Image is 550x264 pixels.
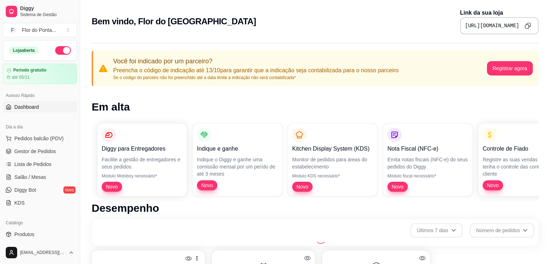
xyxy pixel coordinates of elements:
[470,223,534,238] button: Número de pedidos
[3,158,77,170] a: Lista de Pedidos
[387,173,468,179] p: Módulo fiscal necessário*
[3,23,77,37] button: Select a team
[14,173,46,181] span: Salão / Mesas
[13,68,47,73] article: Período gratuito
[97,123,187,196] button: Diggy para EntregadoresFacilite a gestão de entregadores e seus pedidos.Módulo Motoboy necessário...
[197,145,278,153] p: Indique e ganhe
[102,145,183,153] p: Diggy para Entregadores
[22,26,56,34] div: Flor do Ponta ...
[3,146,77,157] a: Gestor de Pedidos
[522,20,534,31] button: Copy to clipboard
[3,90,77,101] div: Acesso Rápido
[3,121,77,133] div: Dia a dia
[3,244,77,261] button: [EMAIL_ADDRESS][DOMAIN_NAME]
[3,133,77,144] button: Pedidos balcão (PDV)
[92,101,539,113] h1: Em alta
[9,26,16,34] span: F
[9,47,39,54] div: Loja aberta
[14,148,56,155] span: Gestor de Pedidos
[387,156,468,170] p: Emita notas fiscais (NFC-e) do seus pedidos do Diggy
[103,183,121,190] span: Novo
[198,182,216,189] span: Novo
[389,183,406,190] span: Novo
[197,156,278,177] p: Indique o Diggy e ganhe uma comissão mensal por um perído de até 3 meses
[3,171,77,183] a: Salão / Mesas
[288,123,377,196] button: Kitchen Display System (KDS)Monitor de pedidos para áreas do estabelecimentoMódulo KDS necessário...
[55,46,71,55] button: Alterar Status
[102,156,183,170] p: Facilite a gestão de entregadores e seus pedidos.
[292,156,373,170] p: Monitor de pedidos para áreas do estabelecimento
[383,123,473,196] button: Nota Fiscal (NFC-e)Emita notas fiscais (NFC-e) do seus pedidos do DiggyMódulo fiscal necessário*Novo
[315,233,327,244] div: Loading
[113,56,399,66] p: Você foi indicado por um parceiro?
[92,202,539,215] h1: Desempenho
[12,74,30,80] article: até 05/11
[3,64,77,84] a: Período gratuitoaté 05/11
[3,101,77,113] a: Dashboard
[14,135,64,142] span: Pedidos balcão (PDV)
[102,173,183,179] p: Módulo Motoboy necessário*
[292,145,373,153] p: Kitchen Display System (KDS)
[484,182,502,189] span: Novo
[465,22,519,29] pre: [URL][DOMAIN_NAME]
[113,66,399,75] p: Preencha o código de indicação até 13/10 para garantir que a indicação seja contabilizada para o ...
[14,161,52,168] span: Lista de Pedidos
[14,199,25,206] span: KDS
[20,250,66,255] span: [EMAIL_ADDRESS][DOMAIN_NAME]
[14,231,34,238] span: Produtos
[487,61,533,75] button: Registrar agora
[20,12,74,18] span: Sistema de Gestão
[92,16,256,27] h2: Bem vindo, Flor do [GEOGRAPHIC_DATA]
[3,229,77,240] a: Produtos
[3,3,77,20] a: DiggySistema de Gestão
[14,186,36,194] span: Diggy Bot
[410,223,463,238] button: Últimos 7 dias
[20,5,74,12] span: Diggy
[3,217,77,229] div: Catálogo
[387,145,468,153] p: Nota Fiscal (NFC-e)
[113,75,399,80] p: Se o código do parceiro não for preenchido até a data limite a indicação não será contabilizada*
[3,197,77,209] a: KDS
[193,123,282,196] button: Indique e ganheIndique o Diggy e ganhe uma comissão mensal por um perído de até 3 mesesNovo
[292,173,373,179] p: Módulo KDS necessário*
[14,103,39,111] span: Dashboard
[3,184,77,196] a: Diggy Botnovo
[294,183,311,190] span: Novo
[460,9,539,17] p: Link da sua loja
